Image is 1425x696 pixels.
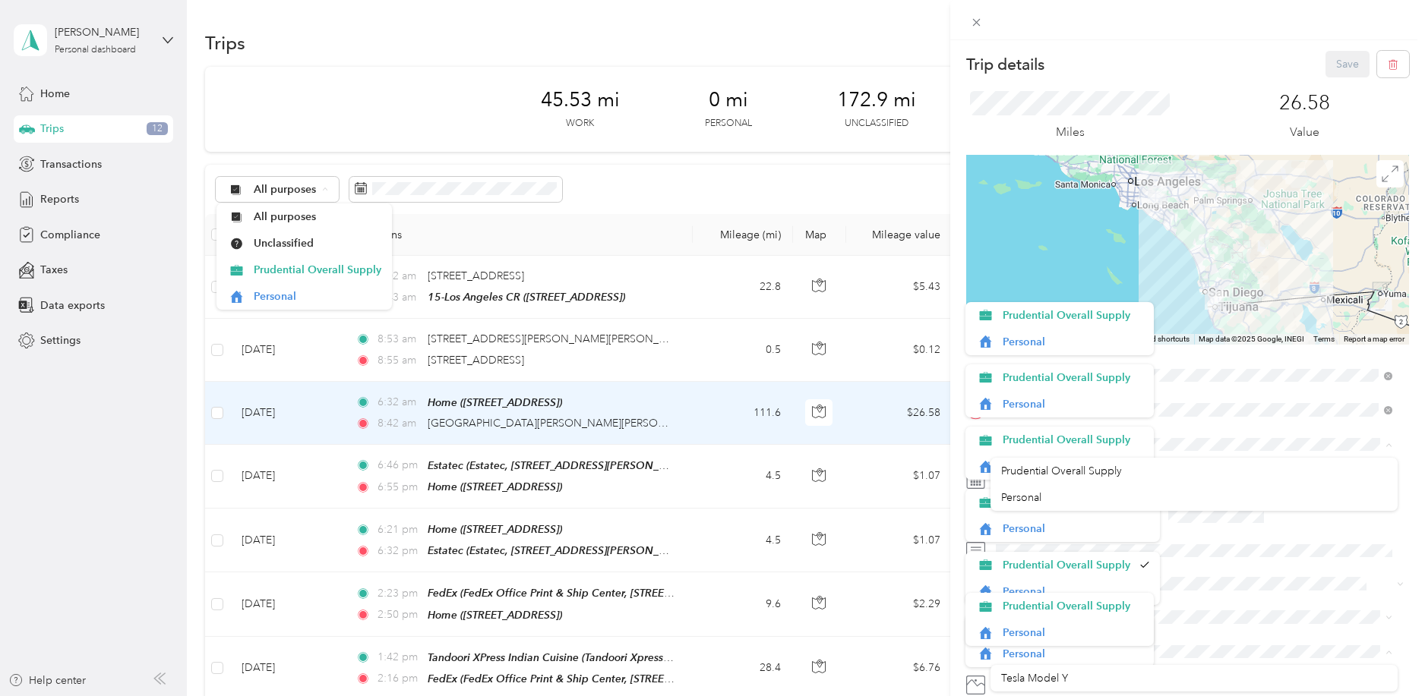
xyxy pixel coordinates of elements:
[1003,370,1143,386] span: Prudential Overall Supply
[1003,432,1143,448] span: Prudential Overall Supply
[1056,123,1085,142] p: Miles
[1003,557,1132,573] span: Prudential Overall Supply
[1003,396,1143,412] span: Personal
[1313,335,1335,343] a: Terms (opens in new tab)
[1003,307,1143,323] span: Prudential Overall Supply
[1003,521,1149,537] span: Personal
[254,209,381,225] span: All purposes
[1340,611,1425,696] iframe: Everlance-gr Chat Button Frame
[1124,334,1190,345] button: Keyboard shortcuts
[254,262,381,278] span: Prudential Overall Supply
[1003,598,1143,614] span: Prudential Overall Supply
[1001,465,1122,477] span: Prudential Overall Supply
[254,288,381,304] span: Personal
[1003,625,1143,641] span: Personal
[1344,335,1404,343] a: Report a map error
[1290,123,1319,142] p: Value
[1279,91,1330,115] p: 26.58
[1003,334,1143,350] span: Personal
[1003,646,1143,662] span: Personal
[254,235,381,251] span: Unclassified
[966,54,1044,75] p: Trip details
[1199,335,1304,343] span: Map data ©2025 Google, INEGI
[1003,584,1149,600] span: Personal
[1001,672,1068,685] span: Tesla Model Y
[1001,491,1041,504] span: Personal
